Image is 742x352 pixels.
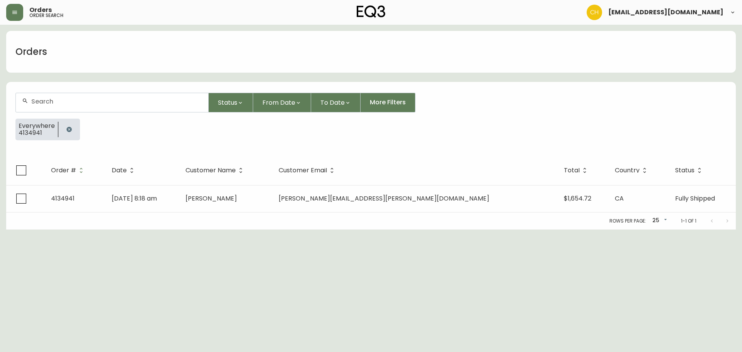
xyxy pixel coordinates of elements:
span: Status [218,98,237,107]
button: To Date [311,93,361,112]
span: [DATE] 8:18 am [112,194,157,203]
img: 6288462cea190ebb98a2c2f3c744dd7e [587,5,602,20]
span: Orders [29,7,52,13]
button: More Filters [361,93,415,112]
button: Status [209,93,253,112]
span: Order # [51,167,86,174]
span: More Filters [370,98,406,107]
span: [PERSON_NAME][EMAIL_ADDRESS][PERSON_NAME][DOMAIN_NAME] [279,194,489,203]
span: Total [564,168,580,173]
span: Date [112,167,137,174]
div: 25 [649,214,669,227]
span: Customer Name [185,167,246,174]
span: To Date [320,98,345,107]
span: From Date [262,98,295,107]
span: Everywhere [19,122,55,129]
p: Rows per page: [609,218,646,224]
span: $1,654.72 [564,194,591,203]
span: Status [675,168,694,173]
span: 4134941 [19,129,55,136]
span: Date [112,168,127,173]
span: Customer Email [279,168,327,173]
span: Total [564,167,590,174]
span: Country [615,167,650,174]
button: From Date [253,93,311,112]
img: logo [357,5,385,18]
span: Fully Shipped [675,194,715,203]
h1: Orders [15,45,47,58]
span: Country [615,168,640,173]
input: Search [31,98,202,105]
span: Customer Email [279,167,337,174]
span: [PERSON_NAME] [185,194,237,203]
span: CA [615,194,624,203]
span: Order # [51,168,76,173]
span: Customer Name [185,168,236,173]
span: Status [675,167,705,174]
span: [EMAIL_ADDRESS][DOMAIN_NAME] [608,9,723,15]
span: 4134941 [51,194,75,203]
h5: order search [29,13,63,18]
p: 1-1 of 1 [681,218,696,224]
